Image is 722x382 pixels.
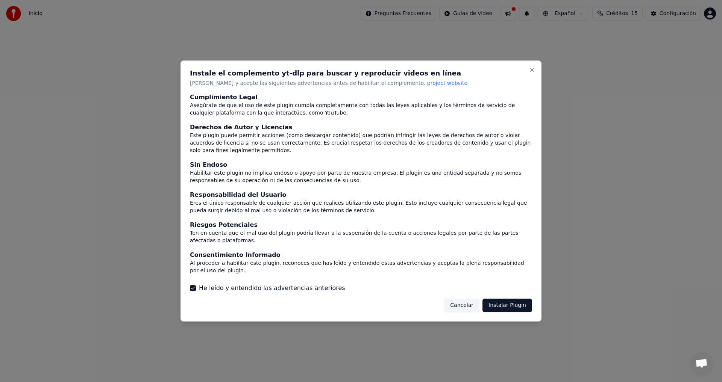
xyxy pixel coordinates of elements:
div: Cumplimiento Legal [190,93,532,102]
button: Instalar Plugin [482,299,532,312]
span: project website [427,80,467,86]
h2: Instale el complemento yt-dlp para buscar y reproducir videos en línea [190,70,532,77]
div: Este plugin puede permitir acciones (como descargar contenido) que podrían infringir las leyes de... [190,132,532,155]
button: Cancelar [444,299,479,312]
div: Eres el único responsable de cualquier acción que realices utilizando este plugin. Esto incluye c... [190,199,532,214]
div: Habilitar este plugin no implica endoso o apoyo por parte de nuestra empresa. El plugin es una en... [190,170,532,185]
label: He leído y entendido las advertencias anteriores [199,284,345,293]
div: Sin Endoso [190,161,532,170]
div: Riesgos Potenciales [190,220,532,230]
div: Ten en cuenta que el mal uso del plugin podría llevar a la suspensión de la cuenta o acciones leg... [190,230,532,245]
p: [PERSON_NAME] y acepte las siguientes advertencias antes de habilitar el complemento. [190,80,532,87]
div: Al proceder a habilitar este plugin, reconoces que has leído y entendido estas advertencias y ace... [190,260,532,275]
div: Responsabilidad del Usuario [190,190,532,199]
div: Consentimiento Informado [190,251,532,260]
div: Asegúrate de que el uso de este plugin cumpla completamente con todas las leyes aplicables y los ... [190,102,532,117]
div: Derechos de Autor y Licencias [190,123,532,132]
